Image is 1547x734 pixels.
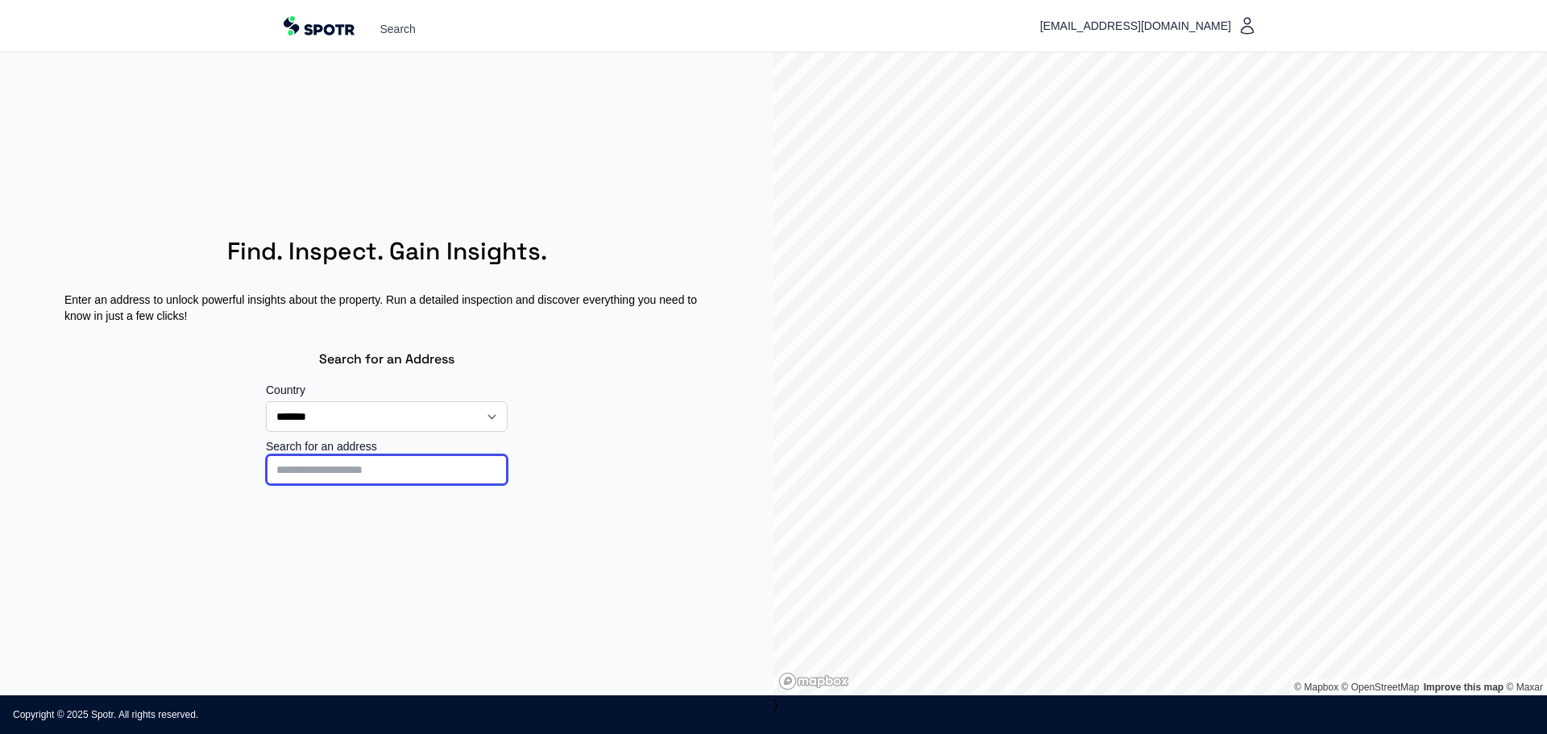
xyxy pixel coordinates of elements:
[227,224,547,279] h1: Find. Inspect. Gain Insights.
[319,337,454,382] h3: Search for an Address
[1034,10,1263,42] button: [EMAIL_ADDRESS][DOMAIN_NAME]
[1040,16,1238,35] span: [EMAIL_ADDRESS][DOMAIN_NAME]
[380,21,416,37] a: Search
[266,382,508,398] label: Country
[1294,682,1338,693] a: Mapbox
[773,52,1547,695] canvas: Map
[1424,682,1503,693] a: Improve this map
[1342,682,1420,693] a: OpenStreetMap
[26,279,748,337] p: Enter an address to unlock powerful insights about the property. Run a detailed inspection and di...
[778,672,849,690] a: Mapbox homepage
[1506,682,1543,693] a: Maxar
[773,52,1547,695] div: )
[266,438,508,454] label: Search for an address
